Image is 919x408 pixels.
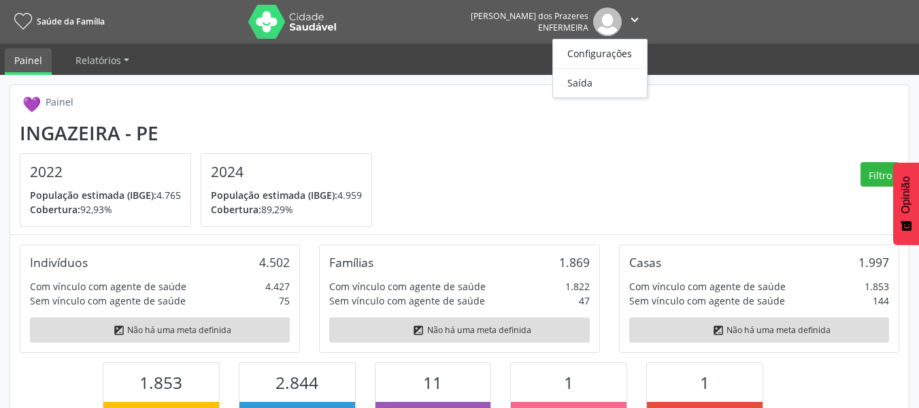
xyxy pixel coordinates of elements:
font: 2.844 [275,371,318,394]
font: 4.765 [156,189,181,202]
font: 1.869 [559,254,590,270]
a: Painel [5,48,52,75]
font: Ingazeira - PE [20,120,158,146]
font: Casas [629,254,661,270]
font: Famílias [329,254,373,270]
font: 4.959 [337,189,362,202]
a: Relatórios [66,48,139,72]
font: 2024 [211,162,244,181]
font: Relatórios [76,54,121,67]
font: 144 [873,294,889,307]
button: Filtro [860,162,899,187]
font: 47 [579,294,590,307]
font: aviso [88,324,125,336]
font: Com vínculo com agente de saúde [30,280,186,293]
font: 1 [700,371,709,394]
font: Configurações [567,47,632,60]
font: 1.997 [858,254,889,270]
font: 💜 [22,95,41,110]
font: 89,29% [261,203,293,216]
font: aviso [388,324,424,336]
font: Painel [46,95,73,108]
font: Com vínculo com agente de saúde [329,280,486,293]
font:  [627,12,642,27]
font: Sem vínculo com agente de saúde [629,294,785,307]
font: Não há uma meta definida [726,324,831,336]
font: Com vínculo com agente de saúde [629,280,786,293]
font: 92,93% [80,203,112,216]
font: aviso [688,324,724,336]
font: Opinião [900,176,912,214]
font: Painel [14,54,42,67]
font: 1 [564,371,573,394]
button: Feedback - Mostrar pesquisa [893,163,919,245]
font: 4.502 [259,254,290,270]
a: 💜 Painel [20,93,76,112]
font: Indivíduos [30,254,88,270]
font: aplicativos [648,14,909,37]
font: Sem vínculo com agente de saúde [329,294,485,307]
font: Saúde da Família [37,16,105,27]
font: Cobertura: [211,203,261,216]
font: 75 [279,294,290,307]
font: Filtro [869,169,892,182]
font: População estimada (IBGE): [211,189,337,202]
a: Saúde da Família [10,10,105,33]
img: imagem [593,7,622,36]
font: Enfermeira [538,22,588,33]
font: Não há uma meta definida [427,324,531,336]
font: 11 [423,371,442,394]
font: Saída [567,76,592,89]
font: 4.427 [265,280,290,293]
button:  [622,7,648,36]
font: População estimada (IBGE): [30,189,156,202]
font: Cobertura: [30,203,80,216]
font: [PERSON_NAME] dos Prazeres [471,10,588,22]
button: aplicativos [648,6,909,38]
font: Sem vínculo com agente de saúde [30,294,186,307]
font: 1.853 [139,371,182,394]
font: 1.822 [565,280,590,293]
ul:  [552,39,648,98]
font: Não há uma meta definida [127,324,231,336]
font: 2022 [30,162,63,181]
font: 1.853 [865,280,889,293]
